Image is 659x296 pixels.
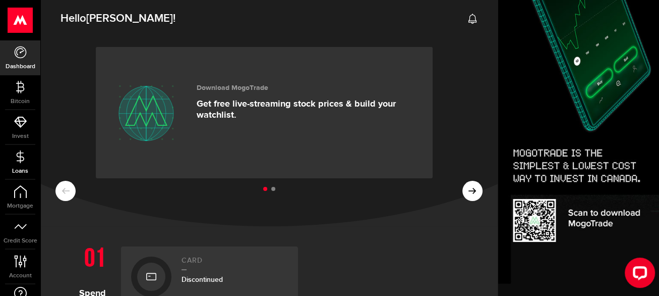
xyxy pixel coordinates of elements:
h3: Download MogoTrade [197,84,417,92]
p: Get free live-streaming stock prices & build your watchlist. [197,98,417,121]
span: [PERSON_NAME] [86,12,173,25]
iframe: LiveChat chat widget [617,254,659,296]
a: Download MogoTrade Get free live-streaming stock prices & build your watchlist. [96,47,433,178]
span: Discontinued [182,275,223,284]
span: Hello ! [61,8,175,29]
h2: Card [182,257,288,270]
